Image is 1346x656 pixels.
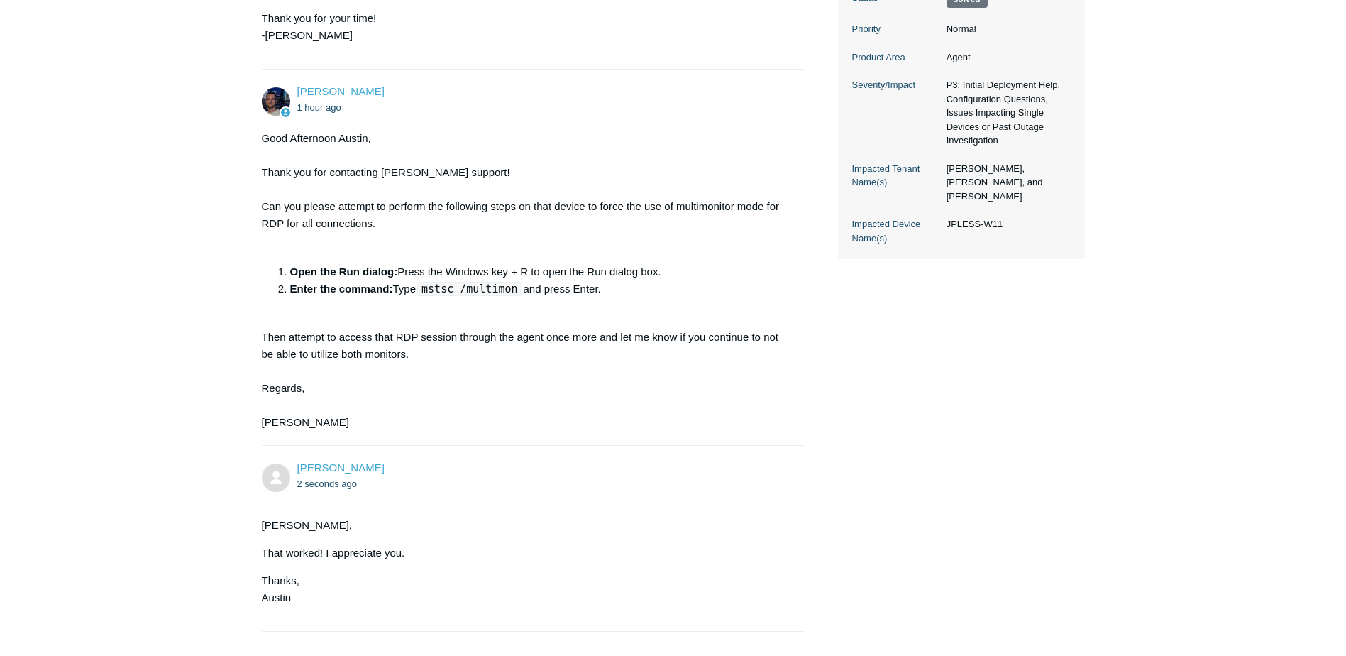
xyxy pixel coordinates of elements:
[939,78,1071,148] dd: P3: Initial Deployment Help, Configuration Questions, Issues Impacting Single Devices or Past Out...
[297,461,385,474] span: Austin Crews
[290,266,398,278] strong: Open the Run dialog:
[939,162,1071,204] dd: [PERSON_NAME], [PERSON_NAME], and [PERSON_NAME]
[852,217,939,245] dt: Impacted Device Name(s)
[297,479,358,489] time: 09/09/2025, 15:02
[262,10,791,44] p: Thank you for your time! -[PERSON_NAME]
[939,50,1071,65] dd: Agent
[939,217,1071,231] dd: JPLESS-W11
[297,461,385,474] a: [PERSON_NAME]
[290,280,791,297] li: Type and press Enter.
[852,22,939,36] dt: Priority
[417,282,522,296] code: mstsc /multimon
[297,85,385,97] span: Connor Davis
[297,85,385,97] a: [PERSON_NAME]
[290,263,791,280] li: Press the Windows key + R to open the Run dialog box.
[290,283,393,295] strong: Enter the command:
[852,78,939,92] dt: Severity/Impact
[297,102,341,113] time: 09/09/2025, 13:32
[262,517,791,534] p: [PERSON_NAME],
[262,572,791,606] p: Thanks, Austin
[262,545,791,562] p: That worked! I appreciate you.
[939,22,1071,36] dd: Normal
[262,130,791,431] div: Good Afternoon Austin, Thank you for contacting [PERSON_NAME] support! Can you please attempt to ...
[852,162,939,190] dt: Impacted Tenant Name(s)
[852,50,939,65] dt: Product Area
